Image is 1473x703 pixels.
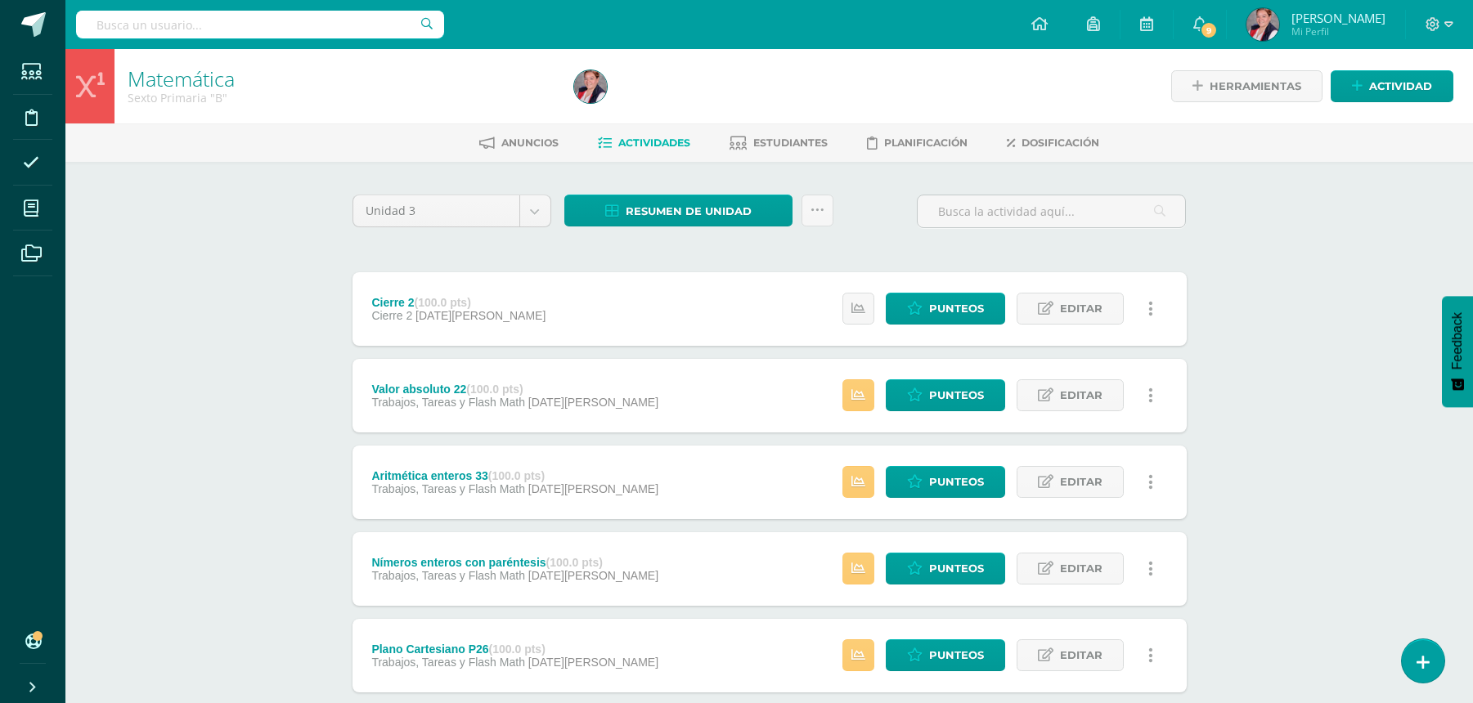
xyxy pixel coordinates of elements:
div: Cierre 2 [371,296,546,309]
a: Resumen de unidad [564,195,793,226]
span: Punteos [929,467,984,497]
strong: (100.0 pts) [415,296,471,309]
a: Punteos [886,466,1005,498]
img: b642a002b92f01e9ab70c74b6c3c30d5.png [574,70,607,103]
span: Trabajos, Tareas y Flash Math [371,482,525,495]
a: Punteos [886,379,1005,411]
span: Feedback [1450,312,1465,369]
a: Punteos [886,553,1005,584]
span: Editar [1060,553,1103,584]
span: Planificación [884,137,968,149]
a: Actividad [1331,70,1453,102]
a: Herramientas [1171,70,1323,102]
strong: (100.0 pts) [489,643,546,656]
a: Punteos [886,293,1005,325]
div: Plano Cartesiano P26 [371,643,658,656]
span: Editar [1060,380,1103,410]
span: [PERSON_NAME] [1291,10,1385,26]
span: Mi Perfil [1291,25,1385,38]
span: [DATE][PERSON_NAME] [528,396,658,409]
a: Matemática [128,65,235,92]
img: b642a002b92f01e9ab70c74b6c3c30d5.png [1246,8,1279,41]
span: Editar [1060,467,1103,497]
div: Aritmética enteros 33 [371,469,658,482]
span: Actividades [618,137,690,149]
a: Planificación [867,130,968,156]
span: Punteos [929,640,984,670]
div: Sexto Primaria 'B' [128,90,555,105]
span: Herramientas [1210,71,1301,101]
a: Unidad 3 [353,195,550,226]
span: Cierre 2 [371,309,412,322]
span: Punteos [929,380,984,410]
div: Valor absoluto 22 [371,383,658,396]
strong: (100.0 pts) [488,469,545,482]
strong: (100.0 pts) [546,556,603,569]
span: Resumen de unidad [626,196,752,226]
span: Trabajos, Tareas y Flash Math [371,656,525,669]
span: Editar [1060,640,1103,670]
span: Unidad 3 [366,195,507,226]
div: Nímeros enteros con paréntesis [371,556,658,569]
span: Anuncios [501,137,559,149]
span: [DATE][PERSON_NAME] [528,569,658,582]
a: Punteos [886,639,1005,671]
button: Feedback - Mostrar encuesta [1442,296,1473,407]
span: 9 [1200,21,1218,39]
a: Anuncios [479,130,559,156]
span: Punteos [929,553,984,584]
span: Dosificación [1022,137,1099,149]
a: Actividades [598,130,690,156]
a: Dosificación [1007,130,1099,156]
span: Estudiantes [753,137,828,149]
input: Busca la actividad aquí... [918,195,1185,227]
span: Actividad [1369,71,1432,101]
strong: (100.0 pts) [466,383,523,396]
span: Trabajos, Tareas y Flash Math [371,396,525,409]
span: Editar [1060,293,1103,324]
input: Busca un usuario... [76,11,444,38]
span: Punteos [929,293,984,324]
span: [DATE][PERSON_NAME] [415,309,546,322]
h1: Matemática [128,67,555,90]
span: [DATE][PERSON_NAME] [528,482,658,495]
span: Trabajos, Tareas y Flash Math [371,569,525,582]
a: Estudiantes [730,130,828,156]
span: [DATE][PERSON_NAME] [528,656,658,669]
